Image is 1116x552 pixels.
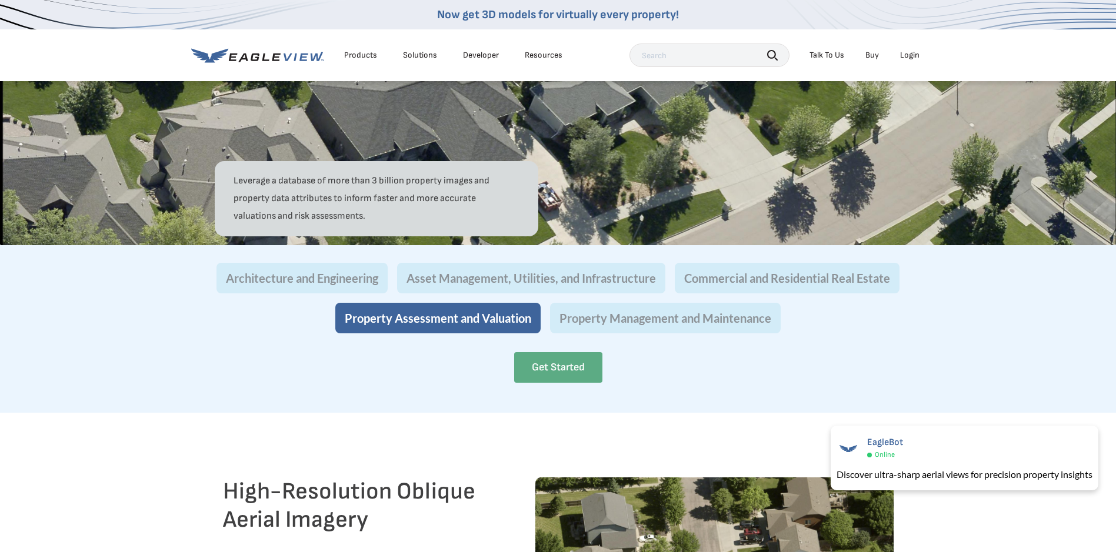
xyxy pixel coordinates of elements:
button: Asset Management, Utilities, and Infrastructure [397,263,665,293]
div: Resources [525,50,562,61]
div: Login [900,50,920,61]
span: Online [875,450,895,459]
a: Developer [463,50,499,61]
div: Talk To Us [809,50,844,61]
button: Property Management and Maintenance [550,303,781,333]
div: Discover ultra-sharp aerial views for precision property insights [837,467,1092,481]
a: Buy [865,50,879,61]
input: Search [629,44,789,67]
p: Leverage a database of more than 3 billion property images and property data attributes to inform... [234,172,519,225]
a: Get Started [514,352,602,383]
img: EagleBot [837,437,860,460]
div: Solutions [403,50,437,61]
h2: High-Resolution Oblique Aerial Imagery [223,477,498,534]
button: Architecture and Engineering [216,263,388,293]
span: EagleBot [867,437,903,448]
button: Commercial and Residential Real Estate [675,263,900,293]
div: Products [344,50,377,61]
a: Now get 3D models for virtually every property! [437,8,679,22]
